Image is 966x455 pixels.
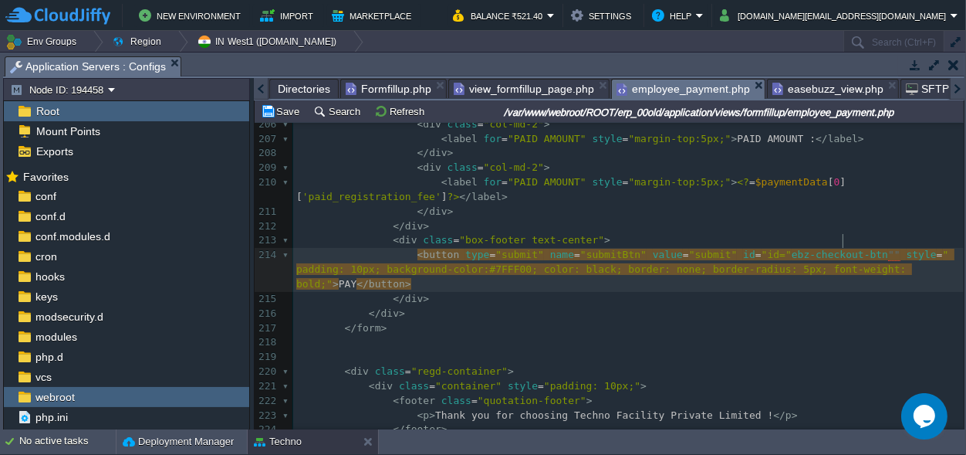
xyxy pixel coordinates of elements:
[356,322,380,334] span: form
[255,161,279,175] div: 209
[32,229,113,243] a: conf.modules.d
[302,191,441,202] span: 'paid_registration_fee'
[441,423,448,435] span: >
[255,117,279,132] div: 206
[296,176,846,202] span: ][
[32,209,68,223] span: conf.d
[441,176,448,188] span: <
[828,133,858,144] span: label
[332,6,416,25] button: Marketplace
[448,79,610,98] li: /var/www/webroot/ROOT/erp_00old/application/views/formfillup/view_formfillup_page.php
[417,249,424,260] span: <
[755,249,762,260] span: =
[423,293,429,304] span: >
[544,161,550,173] span: >
[640,380,647,392] span: >
[381,322,387,334] span: >
[375,380,393,392] span: div
[502,176,508,188] span: =
[448,205,454,217] span: >
[720,6,951,25] button: [DOMAIN_NAME][EMAIL_ADDRESS][DOMAIN_NAME]
[448,161,478,173] span: class
[417,161,424,173] span: <
[502,191,508,202] span: >
[429,380,435,392] span: =
[508,176,586,188] span: "PAID AMOUNT"
[544,118,550,130] span: >
[834,176,840,188] span: 0
[767,79,899,98] li: /var/www/webroot/ROOT/erp_00old/application/views/Easebuzz/easebuzz_view.php
[356,278,369,290] span: </
[471,395,478,406] span: =
[313,104,365,118] button: Search
[255,292,279,307] div: 215
[731,176,738,188] span: >
[544,380,640,392] span: "padding: 10px;"
[580,249,647,260] span: "submitBtn"
[255,423,279,437] div: 224
[828,176,834,188] span: [
[261,104,304,118] button: Save
[423,161,441,173] span: div
[423,249,459,260] span: button
[32,290,60,304] a: keys
[278,80,330,98] span: Directories
[508,380,538,392] span: style
[459,234,604,246] span: "box-footer text-center"
[417,409,424,421] span: <
[629,176,731,188] span: "margin-top:5px;"
[423,409,429,421] span: p
[652,6,696,25] button: Help
[345,322,357,334] span: </
[737,176,749,188] span: <?
[489,249,495,260] span: =
[731,133,738,144] span: >
[139,6,245,25] button: New Environment
[429,409,435,421] span: >
[743,249,755,260] span: id
[448,176,478,188] span: label
[393,395,399,406] span: <
[441,191,448,202] span: ]
[393,234,399,246] span: <
[5,6,110,25] img: CloudJiffy
[454,80,594,98] span: view_formfillup_page.php
[435,409,773,421] span: Thank you for choosing Techno Facility Private Limited !
[32,390,77,404] a: webroot
[611,79,765,98] li: /var/www/webroot/ROOT/erp_00old/application/views/formfillup/employee_payment.php
[255,365,279,379] div: 220
[32,370,54,384] a: vcs
[197,31,342,53] button: IN West1 ([DOMAIN_NAME])
[296,249,954,290] span: " padding: 10px; background-color:#7FFF00; color: black; border: none; border-radius: 5px; font-w...
[737,133,816,144] span: PAID AMOUNT :
[571,6,636,25] button: Settings
[399,234,417,246] span: div
[20,171,71,183] a: Favorites
[32,330,79,344] span: modules
[538,380,544,392] span: =
[255,335,279,350] div: 218
[429,147,447,158] span: div
[32,250,59,263] a: cron
[593,133,623,144] span: style
[448,147,454,158] span: >
[762,249,792,260] span: "id="
[755,176,828,188] span: $paymentData
[381,307,399,319] span: div
[393,293,405,304] span: </
[405,365,411,377] span: =
[255,379,279,394] div: 221
[478,118,484,130] span: =
[465,249,489,260] span: type
[255,175,279,190] div: 210
[749,176,755,188] span: =
[471,191,502,202] span: label
[33,104,62,118] span: Root
[32,310,106,324] a: modsecurity.d
[629,133,731,144] span: "margin-top:5px;"
[405,293,423,304] span: div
